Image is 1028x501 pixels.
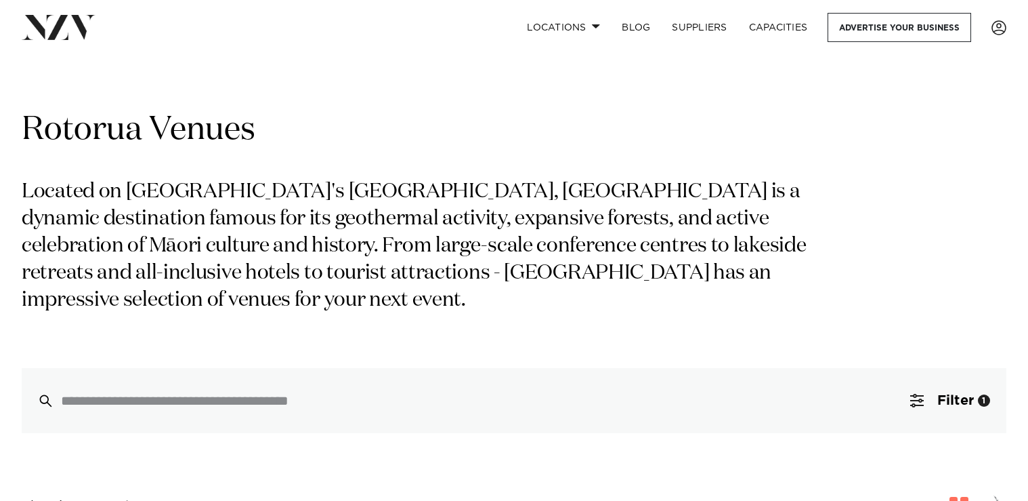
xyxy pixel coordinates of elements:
[22,109,1006,152] h1: Rotorua Venues
[894,368,1006,433] button: Filter1
[516,13,611,42] a: Locations
[828,13,971,42] a: Advertise your business
[22,15,95,39] img: nzv-logo.png
[22,179,859,314] p: Located on [GEOGRAPHIC_DATA]'s [GEOGRAPHIC_DATA], [GEOGRAPHIC_DATA] is a dynamic destination famo...
[611,13,661,42] a: BLOG
[978,395,990,407] div: 1
[937,394,974,407] span: Filter
[661,13,737,42] a: SUPPLIERS
[738,13,819,42] a: Capacities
